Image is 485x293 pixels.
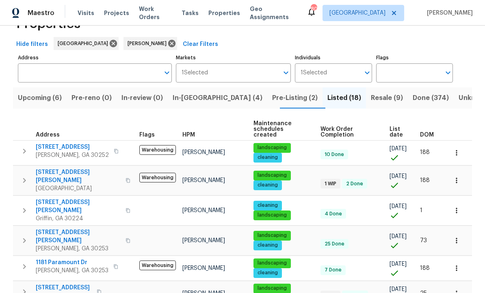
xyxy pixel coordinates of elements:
[139,145,176,155] span: Warehousing
[182,178,225,183] span: [PERSON_NAME]
[420,178,430,183] span: 188
[36,132,60,138] span: Address
[182,132,195,138] span: HPM
[161,67,173,78] button: Open
[139,132,155,138] span: Flags
[173,92,262,104] span: In-[GEOGRAPHIC_DATA] (4)
[390,126,406,138] span: List date
[424,9,473,17] span: [PERSON_NAME]
[139,5,172,21] span: Work Orders
[13,37,51,52] button: Hide filters
[36,143,109,151] span: [STREET_ADDRESS]
[280,67,292,78] button: Open
[123,37,177,50] div: [PERSON_NAME]
[208,9,240,17] span: Properties
[420,238,427,243] span: 73
[36,284,92,292] span: [STREET_ADDRESS]
[413,92,449,104] span: Done (374)
[321,180,340,187] span: 1 WIP
[176,55,291,60] label: Markets
[183,39,218,50] span: Clear Filters
[254,260,290,267] span: landscaping
[254,172,290,179] span: landscaping
[18,92,62,104] span: Upcoming (6)
[254,242,281,249] span: cleaning
[182,10,199,16] span: Tasks
[36,168,121,184] span: [STREET_ADDRESS][PERSON_NAME]
[371,92,403,104] span: Resale (9)
[442,67,454,78] button: Open
[420,208,422,213] span: 1
[36,151,109,159] span: [PERSON_NAME], GA 30252
[254,144,290,151] span: landscaping
[36,228,121,245] span: [STREET_ADDRESS][PERSON_NAME]
[128,39,170,48] span: [PERSON_NAME]
[254,285,290,292] span: landscaping
[18,55,172,60] label: Address
[254,182,281,189] span: cleaning
[104,9,129,17] span: Projects
[182,208,225,213] span: [PERSON_NAME]
[272,92,318,104] span: Pre-Listing (2)
[390,261,407,267] span: [DATE]
[376,55,453,60] label: Flags
[36,198,121,215] span: [STREET_ADDRESS][PERSON_NAME]
[390,234,407,239] span: [DATE]
[121,92,163,104] span: In-review (0)
[321,267,345,273] span: 7 Done
[28,9,54,17] span: Maestro
[327,92,361,104] span: Listed (18)
[295,55,372,60] label: Individuals
[78,9,94,17] span: Visits
[139,173,176,182] span: Warehousing
[321,151,347,158] span: 10 Done
[182,238,225,243] span: [PERSON_NAME]
[343,180,366,187] span: 2 Done
[36,258,108,267] span: 1181 Paramount Dr
[329,9,385,17] span: [GEOGRAPHIC_DATA]
[311,5,316,13] div: 80
[390,286,407,292] span: [DATE]
[254,212,290,219] span: landscaping
[250,5,297,21] span: Geo Assignments
[58,39,111,48] span: [GEOGRAPHIC_DATA]
[182,150,225,155] span: [PERSON_NAME]
[254,232,290,239] span: landscaping
[254,269,281,276] span: cleaning
[420,150,430,155] span: 188
[321,211,345,217] span: 4 Done
[390,204,407,209] span: [DATE]
[362,67,373,78] button: Open
[253,121,307,138] span: Maintenance schedules created
[54,37,119,50] div: [GEOGRAPHIC_DATA]
[254,202,281,209] span: cleaning
[420,132,434,138] span: DOM
[420,265,430,271] span: 188
[16,39,48,50] span: Hide filters
[16,20,80,28] span: Properties
[71,92,112,104] span: Pre-reno (0)
[36,215,121,223] span: Griffin, GA 30224
[182,69,208,76] span: 1 Selected
[301,69,327,76] span: 1 Selected
[182,265,225,271] span: [PERSON_NAME]
[390,174,407,179] span: [DATE]
[390,146,407,152] span: [DATE]
[180,37,221,52] button: Clear Filters
[254,154,281,161] span: cleaning
[321,241,348,247] span: 25 Done
[36,184,121,193] span: [GEOGRAPHIC_DATA]
[139,260,176,270] span: Warehousing
[36,245,121,253] span: [PERSON_NAME], GA 30253
[320,126,376,138] span: Work Order Completion
[36,267,108,275] span: [PERSON_NAME], GA 30253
